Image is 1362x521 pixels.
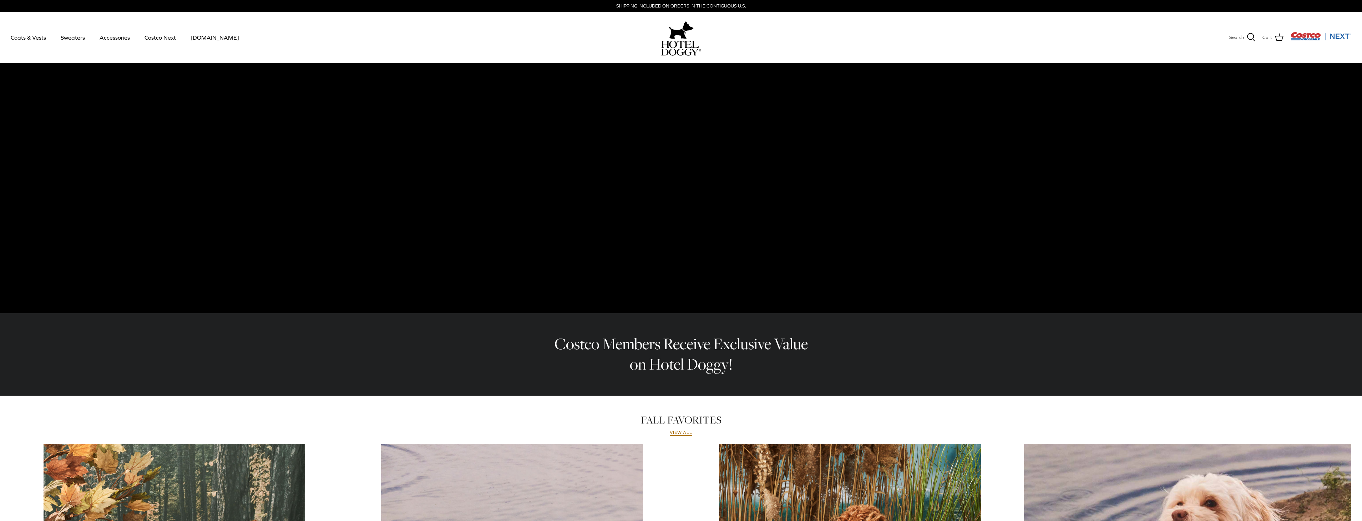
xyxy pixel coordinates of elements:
a: Cart [1262,33,1283,42]
a: Visit Costco Next [1291,36,1351,42]
a: [DOMAIN_NAME] [184,25,245,50]
img: Costco Next [1291,32,1351,41]
a: Costco Next [138,25,182,50]
a: Coats & Vests [4,25,52,50]
h2: Costco Members Receive Exclusive Value on Hotel Doggy! [549,334,813,374]
img: hoteldoggycom [661,41,701,56]
a: hoteldoggy.com hoteldoggycom [661,19,701,56]
span: Search [1229,34,1244,41]
a: Sweaters [54,25,91,50]
a: FALL FAVORITES [641,413,721,427]
a: View all [670,430,693,436]
a: Search [1229,33,1255,42]
a: Accessories [93,25,136,50]
span: Cart [1262,34,1272,41]
img: hoteldoggy.com [669,19,694,41]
